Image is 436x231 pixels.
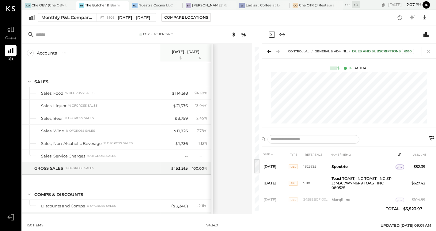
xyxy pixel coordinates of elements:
[163,56,188,61] div: $
[66,129,95,133] div: % of GROSS SALES
[332,164,348,169] b: Spectrio
[303,193,329,206] td: 2458EBCF-0039
[186,3,191,8] div: SR
[303,160,329,173] td: 1825825
[289,149,303,160] th: TYPE
[171,165,188,171] div: 153,315
[388,2,421,8] div: [DATE]
[173,128,177,133] span: $
[337,66,339,71] div: $
[352,49,414,54] div: Dues and Subscriptions
[423,1,430,9] button: jp
[404,149,428,160] th: AMOUNT
[400,165,402,169] span: 4
[32,3,66,8] div: Che OBV (Che OBV LLC) - Ignite
[164,15,208,20] div: Compare Locations
[293,3,298,8] div: CO
[289,164,298,169] span: Bill
[239,3,245,8] div: L:
[174,115,188,121] div: 3,759
[174,116,178,121] span: $
[204,166,207,171] span: %
[404,193,428,206] td: $104.99
[288,49,332,53] span: CONTROLLABLE EXPENSES
[171,166,174,171] span: $
[65,91,94,95] div: % of GROSS SALES
[329,206,396,226] td: WEB INITIATED PAYMENT AT GRATUITY SOLUTIO SALE 080625
[404,160,428,173] td: $52.39
[65,166,94,170] div: % of GROSS SALES
[204,203,207,208] span: %
[403,2,415,8] span: 2 : 07
[79,3,84,8] div: TB
[41,203,85,209] div: Discounts and Comps
[87,154,116,158] div: % of GROSS SALES
[27,223,44,228] div: 150 items
[204,103,207,108] span: %
[199,141,207,146] div: 1.13
[204,90,207,95] span: %
[197,128,207,134] div: 7.78
[204,128,207,133] span: %
[0,45,21,62] a: P&L
[303,173,329,193] td: 9118
[7,57,14,62] span: P&L
[189,56,209,61] div: %
[132,3,138,8] div: NC
[196,115,207,121] div: 2.45
[261,149,289,160] th: DATE
[38,13,156,22] button: Monthly P&L Comparison M08[DATE] - [DATE]
[303,206,329,226] td: 9231
[25,3,31,8] div: CO
[279,31,286,38] button: Expand panel (e)
[329,149,396,160] th: NAME / MEMO
[400,198,402,202] span: 4
[87,204,116,208] div: % of GROSS SALES
[197,203,207,209] div: - 2.11
[138,3,173,8] div: Nuestra Cocina LLC - [GEOGRAPHIC_DATA]
[423,31,430,38] button: Switch to Chart module
[175,141,188,146] div: 1,736
[261,206,289,226] td: [DATE]
[107,16,116,19] span: M08
[268,31,275,38] button: Close panel
[204,115,207,120] span: %
[173,128,188,134] div: 11,926
[171,203,188,209] div: ( 3,240 )
[143,32,173,36] div: For KitchenSync
[172,50,199,54] p: [DATE] - [DATE]
[41,90,63,96] div: Sales, Food
[185,153,188,159] div: --
[41,14,93,21] div: Monthly P&L Comparison
[332,176,341,181] b: Toast
[173,203,176,208] span: $
[329,173,396,193] td: TOAST, INC TOAST, INC ST-J3M3C7W7M6R9 TOAST INC 080525
[0,24,21,41] a: Queue
[332,197,350,202] b: Marqii Inc
[303,149,329,160] th: REFERENCE
[199,153,207,158] div: --
[299,3,334,8] div: Che OTR (J Restaurant LLC) - Ignite
[352,1,360,8] div: + 0
[5,36,17,41] span: Queue
[404,206,428,226] td: $125.00
[330,66,368,71] div: Actual
[41,153,85,159] div: Sales, Service Charges
[246,3,281,8] div: Ladisa : Coffee at Lola's
[65,116,94,120] div: % of GROSS SALES
[172,90,188,96] div: 114,518
[404,173,428,193] td: $627.42
[192,3,227,8] div: [PERSON_NAME]' Rooftop - Ignite
[41,128,64,134] div: Sales, Wine
[332,209,374,214] b: Gratuity Solutions LLC
[261,193,289,206] td: [DATE]
[381,2,387,8] div: copy link
[37,50,57,56] div: Accounts
[204,141,207,146] span: %
[41,141,102,146] div: Sales, Non-Alcoholic Beverage
[381,223,431,228] span: UPDATED: [DATE] 09:01 AM
[349,66,351,71] div: %
[402,49,414,54] div: 6550
[261,173,289,193] td: [DATE]
[192,166,207,171] div: 100.00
